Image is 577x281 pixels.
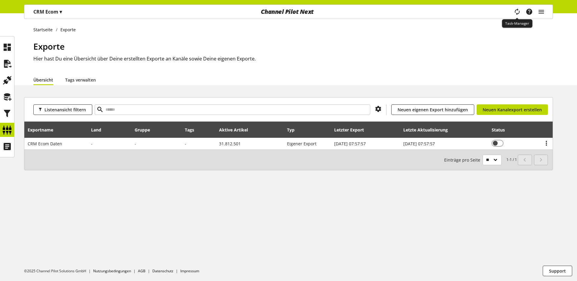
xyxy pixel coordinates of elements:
[65,77,96,83] a: Tags verwalten
[138,268,145,273] a: AGB
[219,127,254,133] div: Aktive Artikel
[391,104,474,115] a: Neuen eigenen Export hinzufügen
[152,268,173,273] a: Datenschutz
[219,141,241,147] span: 31.812.501
[403,127,454,133] div: Letzte Aktualisierung
[135,127,156,133] div: Gruppe
[33,104,92,115] button: Listenansicht filtern
[543,266,572,276] button: Support
[444,155,517,165] small: 1-1 / 1
[24,268,93,274] li: ©2025 Channel Pilot Solutions GmbH
[287,127,301,133] div: Typ
[33,8,62,15] p: CRM Ecom
[477,104,548,115] a: Neuen Kanalexport erstellen
[24,5,553,19] nav: main navigation
[334,141,366,147] span: [DATE] 07:57:57
[287,141,316,147] span: Eigener Export
[180,268,199,273] a: Impressum
[403,141,435,147] span: [DATE] 07:57:57
[334,127,370,133] div: Letzter Export
[28,141,62,147] span: CRM Ecom Daten
[185,141,186,147] span: -
[502,19,532,28] div: Task-Manager
[492,127,511,133] div: Status
[398,107,468,113] span: Neuen eigenen Export hinzufügen
[28,127,59,133] div: Exportname
[60,8,62,15] span: ▾
[44,107,86,113] span: Listenansicht filtern
[91,127,107,133] div: Land
[483,107,542,113] span: Neuen Kanalexport erstellen
[33,77,53,83] a: Übersicht
[549,268,566,274] span: Support
[93,268,131,273] a: Nutzungsbedingungen
[185,127,194,133] div: Tags
[33,41,65,52] span: Exporte
[444,157,483,163] span: Einträge pro Seite
[91,141,93,147] span: -
[33,55,553,62] h2: Hier hast Du eine Übersicht über Deine erstellten Exporte an Kanäle sowie Deine eigenen Exporte.
[33,26,56,33] a: Startseite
